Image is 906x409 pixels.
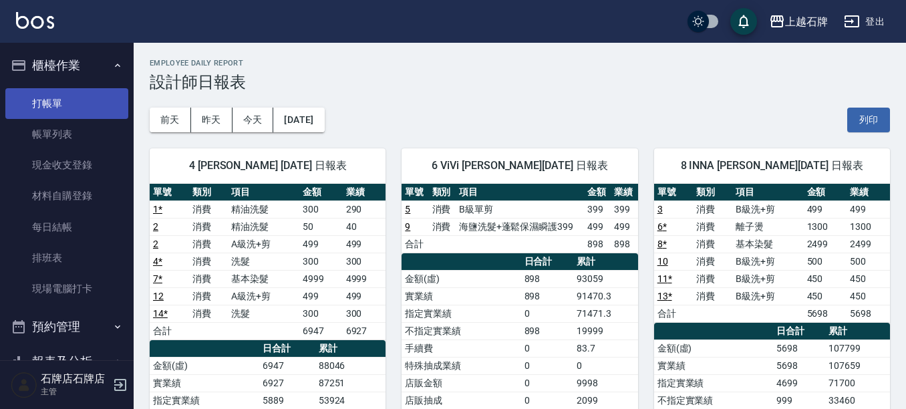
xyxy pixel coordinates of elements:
td: 500 [804,253,847,270]
td: 消費 [693,287,732,305]
td: 不指定實業績 [402,322,520,339]
td: 1300 [804,218,847,235]
button: 報表及分析 [5,344,128,379]
td: 0 [573,357,638,374]
td: 5889 [259,392,315,409]
td: 399 [611,200,637,218]
td: 指定實業績 [402,305,520,322]
th: 累計 [573,253,638,271]
h5: 石牌店石牌店 [41,372,109,386]
td: 499 [299,235,343,253]
th: 類別 [429,184,456,201]
img: Person [11,372,37,398]
td: 499 [343,287,386,305]
td: 898 [521,270,574,287]
td: 金額(虛) [654,339,773,357]
button: 上越石牌 [764,8,833,35]
th: 項目 [228,184,299,201]
td: 71471.3 [573,305,638,322]
td: 6927 [259,374,315,392]
td: 消費 [189,253,229,270]
td: B級洗+剪 [732,270,803,287]
th: 單號 [402,184,428,201]
p: 主管 [41,386,109,398]
td: 店販抽成 [402,392,520,409]
td: 107659 [825,357,890,374]
a: 9 [405,221,410,232]
td: 53924 [315,392,386,409]
td: 300 [299,200,343,218]
a: 5 [405,204,410,215]
th: 項目 [732,184,803,201]
td: 洗髮 [228,305,299,322]
th: 日合計 [773,323,826,340]
td: A級洗+剪 [228,235,299,253]
td: 450 [847,270,890,287]
td: 6927 [343,322,386,339]
th: 業績 [343,184,386,201]
a: 排班表 [5,243,128,273]
button: [DATE] [273,108,324,132]
td: 實業績 [150,374,259,392]
td: 4999 [299,270,343,287]
td: 5698 [847,305,890,322]
th: 類別 [693,184,732,201]
a: 2 [153,239,158,249]
a: 每日結帳 [5,212,128,243]
button: 今天 [233,108,274,132]
td: 離子燙 [732,218,803,235]
td: 91470.3 [573,287,638,305]
th: 累計 [825,323,890,340]
th: 日合計 [259,340,315,358]
td: 指定實業績 [150,392,259,409]
td: 499 [847,200,890,218]
td: 消費 [189,305,229,322]
td: 指定實業績 [654,374,773,392]
button: 昨天 [191,108,233,132]
td: A級洗+剪 [228,287,299,305]
td: 金額(虛) [150,357,259,374]
td: 450 [847,287,890,305]
td: 450 [804,270,847,287]
td: 499 [804,200,847,218]
th: 類別 [189,184,229,201]
td: 300 [343,305,386,322]
td: 0 [521,305,574,322]
td: 83.7 [573,339,638,357]
td: 精油洗髮 [228,218,299,235]
td: 4999 [343,270,386,287]
td: 898 [611,235,637,253]
a: 材料自購登錄 [5,180,128,211]
td: 290 [343,200,386,218]
h3: 設計師日報表 [150,73,890,92]
td: 9998 [573,374,638,392]
table: a dense table [150,184,386,340]
button: save [730,8,757,35]
table: a dense table [654,184,890,323]
td: 消費 [693,200,732,218]
button: 登出 [839,9,890,34]
table: a dense table [402,184,637,253]
td: 消費 [189,270,229,287]
td: 0 [521,374,574,392]
th: 金額 [804,184,847,201]
td: 399 [584,200,611,218]
td: 499 [611,218,637,235]
td: 基本染髮 [732,235,803,253]
td: 2099 [573,392,638,409]
td: 消費 [693,218,732,235]
a: 帳單列表 [5,119,128,150]
td: 499 [584,218,611,235]
span: 6 ViVi [PERSON_NAME][DATE] 日報表 [418,159,621,172]
th: 金額 [299,184,343,201]
td: 消費 [693,235,732,253]
a: 10 [657,256,668,267]
td: 精油洗髮 [228,200,299,218]
td: 合計 [654,305,694,322]
td: 不指定實業績 [654,392,773,409]
h2: Employee Daily Report [150,59,890,67]
td: 消費 [189,287,229,305]
a: 2 [153,221,158,232]
a: 12 [153,291,164,301]
th: 金額 [584,184,611,201]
